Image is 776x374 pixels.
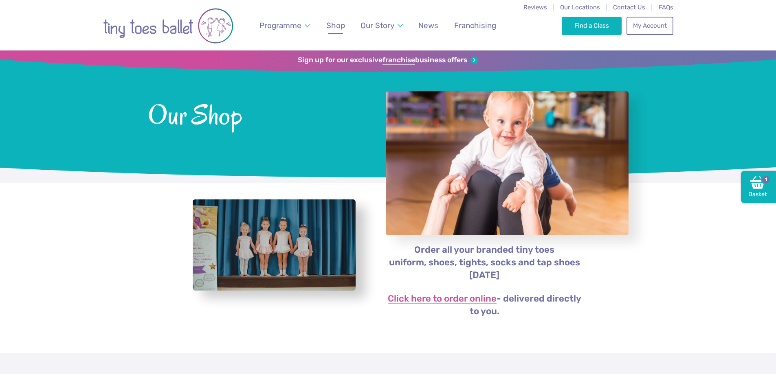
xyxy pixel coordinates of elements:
[255,16,314,35] a: Programme
[326,21,345,30] span: Shop
[385,244,584,282] p: Order all your branded tiny toes uniform, shoes, tights, socks and tap shoes [DATE]
[322,16,349,35] a: Shop
[193,199,356,291] a: View full-size image
[741,171,776,203] a: Basket1
[103,5,233,46] img: tiny toes ballet
[415,16,442,35] a: News
[613,4,645,11] a: Contact Us
[523,4,547,11] a: Reviews
[388,294,497,304] a: Click here to order online
[659,4,673,11] a: FAQs
[454,21,496,30] span: Franchising
[298,56,478,65] a: Sign up for our exclusivefranchisebusiness offers
[761,175,771,184] span: 1
[383,56,415,65] strong: franchise
[627,17,673,35] a: My Account
[450,16,500,35] a: Franchising
[560,4,600,11] a: Our Locations
[259,21,301,30] span: Programme
[148,97,364,130] span: Our Shop
[356,16,407,35] a: Our Story
[418,21,438,30] span: News
[562,17,622,35] a: Find a Class
[385,293,584,318] p: - delivered directly to you.
[361,21,394,30] span: Our Story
